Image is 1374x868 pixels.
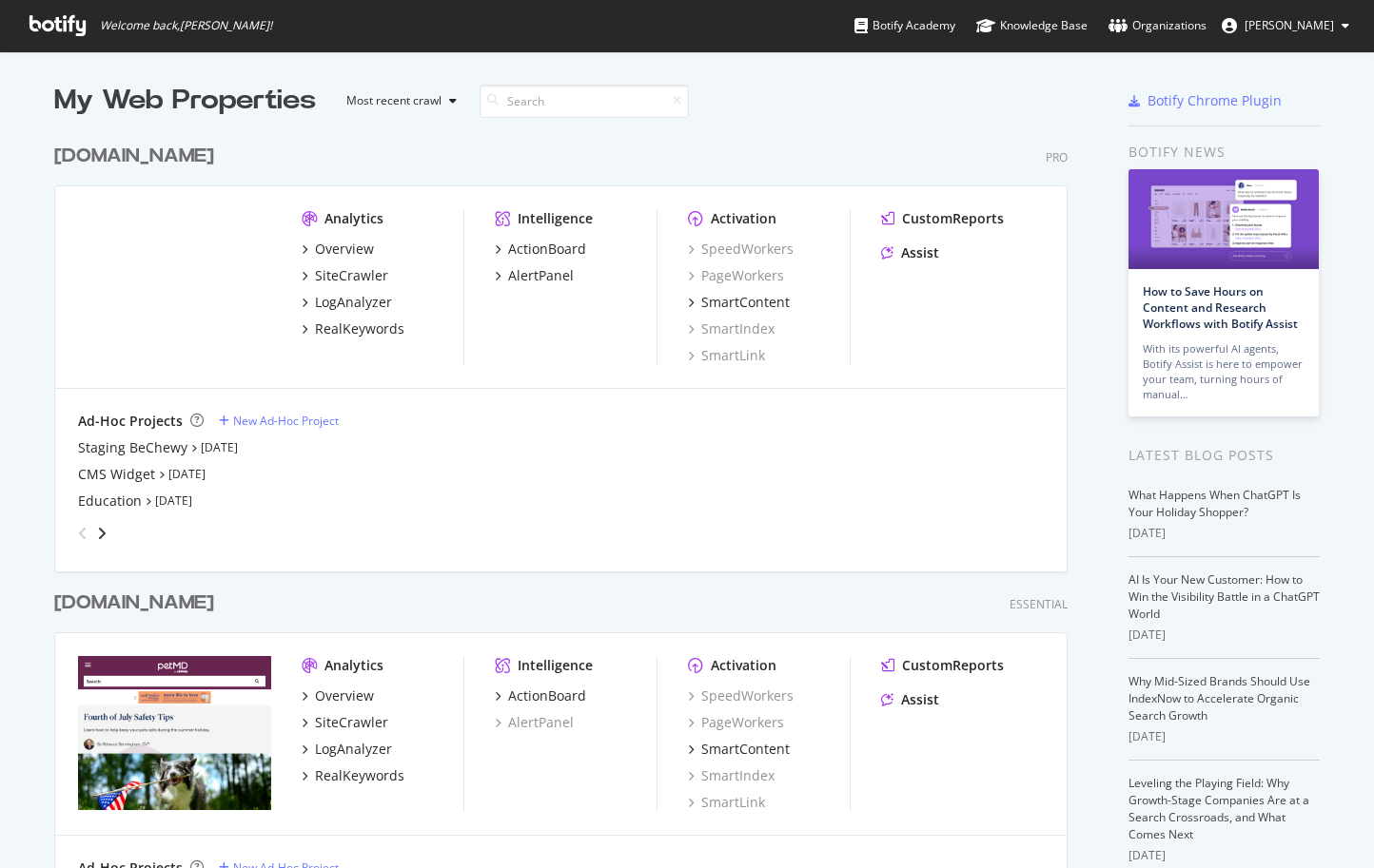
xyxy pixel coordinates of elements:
a: Staging BeChewy [78,438,187,457]
a: SmartIndex [688,319,775,338]
a: [DOMAIN_NAME] [54,143,222,170]
div: ActionBoard [508,240,586,259]
div: [DOMAIN_NAME] [54,143,214,170]
a: SmartIndex [688,766,775,785]
div: RealKeywords [315,766,404,785]
div: Ad-Hoc Projects [78,412,183,431]
div: AlertPanel [508,266,574,285]
a: CustomReports [881,656,1004,675]
img: www.petmd.com [78,656,271,810]
a: [DATE] [201,439,238,455]
a: SiteCrawler [302,266,388,285]
a: [DATE] [155,492,192,509]
a: SmartLink [688,793,765,812]
a: SpeedWorkers [688,686,794,705]
div: SmartContent [701,740,790,759]
div: Organizations [1109,16,1207,35]
div: [DATE] [1129,627,1320,644]
a: PageWorkers [688,713,784,732]
div: Intelligence [518,209,593,228]
a: AI Is Your New Customer: How to Win the Visibility Battle in a ChatGPT World [1129,571,1320,622]
a: SmartContent [688,293,790,312]
div: Pro [1046,149,1068,165]
input: Search [480,85,689,118]
a: Why Mid-Sized Brands Should Use IndexNow to Accelerate Organic Search Growth [1129,673,1310,723]
a: AlertPanel [495,713,574,732]
a: Botify Chrome Plugin [1129,91,1282,110]
a: SmartLink [688,346,765,365]
a: SpeedWorkers [688,240,794,259]
div: angle-right [95,524,108,543]
div: [DATE] [1129,525,1320,542]
a: ActionBoard [495,686,586,705]
a: Overview [302,686,374,705]
a: ActionBoard [495,240,586,259]
div: Overview [315,686,374,705]
a: LogAnalyzer [302,740,392,759]
div: Essential [1010,596,1068,612]
span: Mitchell Abdullah [1245,17,1334,33]
div: Most recent crawl [346,95,442,106]
div: Latest Blog Posts [1129,445,1320,466]
a: CMS Widget [78,465,155,484]
div: New Ad-Hoc Project [233,413,339,429]
a: SiteCrawler [302,713,388,732]
img: www.chewy.com [78,209,271,363]
a: What Happens When ChatGPT Is Your Holiday Shopper? [1129,487,1301,520]
div: CustomReports [902,209,1004,228]
div: ActionBoard [508,686,586,705]
div: RealKeywords [315,319,404,338]
div: Botify news [1129,142,1320,163]
div: SiteCrawler [315,266,388,285]
a: Overview [302,240,374,259]
a: RealKeywords [302,766,404,785]
div: Botify Academy [854,16,955,35]
div: With its powerful AI agents, Botify Assist is here to empower your team, turning hours of manual… [1143,341,1305,402]
img: How to Save Hours on Content and Research Workflows with Botify Assist [1129,169,1319,269]
a: PageWorkers [688,266,784,285]
div: Botify Chrome Plugin [1148,91,1282,110]
a: Assist [881,690,939,709]
button: [PERSON_NAME] [1207,10,1364,41]
a: How to Save Hours on Content and Research Workflows with Botify Assist [1143,283,1298,332]
button: Most recent crawl [331,86,464,116]
a: [DATE] [168,466,206,482]
div: LogAnalyzer [315,293,392,312]
div: Knowledge Base [976,16,1088,35]
div: Analytics [324,209,383,228]
a: RealKeywords [302,319,404,338]
div: Overview [315,240,374,259]
div: Analytics [324,656,383,675]
a: Leveling the Playing Field: Why Growth-Stage Companies Are at a Search Crossroads, and What Comes... [1129,775,1309,842]
div: [DOMAIN_NAME] [54,589,214,617]
div: My Web Properties [54,82,316,120]
div: Assist [901,243,939,262]
div: LogAnalyzer [315,740,392,759]
a: New Ad-Hoc Project [219,413,339,429]
div: angle-left [70,518,95,549]
a: SmartContent [688,740,790,759]
div: Activation [711,209,776,228]
div: Activation [711,656,776,675]
div: CustomReports [902,656,1004,675]
div: [DATE] [1129,847,1320,864]
a: Assist [881,243,939,262]
div: [DATE] [1129,728,1320,745]
a: LogAnalyzer [302,293,392,312]
a: AlertPanel [495,266,574,285]
a: Education [78,492,142,511]
span: Welcome back, [PERSON_NAME] ! [100,18,272,33]
div: Assist [901,690,939,709]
